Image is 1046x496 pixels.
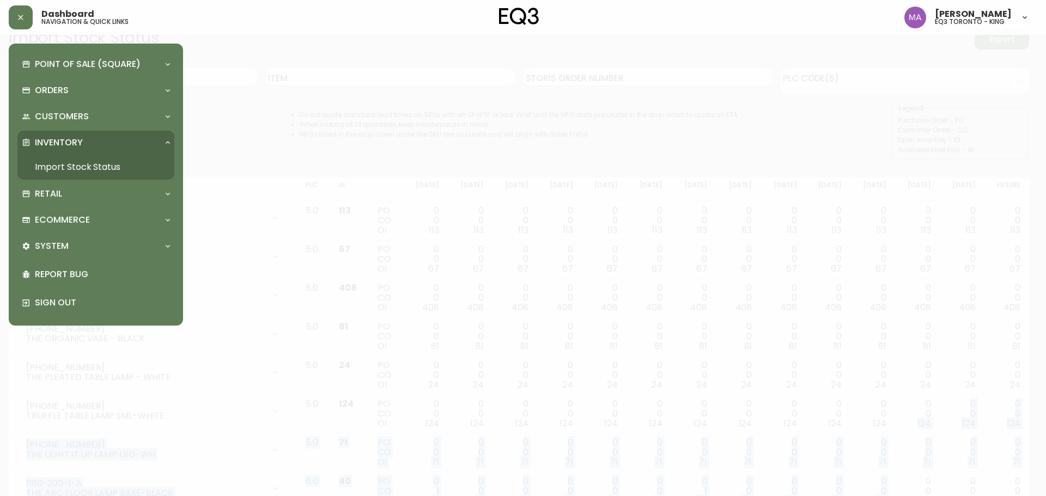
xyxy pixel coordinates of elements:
img: logo [499,8,539,25]
a: Import Stock Status [17,155,174,180]
p: Inventory [35,137,83,149]
img: 4f0989f25cbf85e7eb2537583095d61e [904,7,926,28]
p: Orders [35,84,69,96]
div: Report Bug [17,260,174,289]
div: Inventory [17,131,174,155]
div: System [17,234,174,258]
p: Customers [35,111,89,123]
h5: eq3 toronto - king [935,19,1005,25]
p: Ecommerce [35,214,90,226]
div: Sign Out [17,289,174,317]
div: Orders [17,78,174,102]
div: Customers [17,105,174,128]
div: Ecommerce [17,208,174,232]
h5: navigation & quick links [41,19,129,25]
div: Point of Sale (Square) [17,52,174,76]
p: Retail [35,188,62,200]
p: Sign Out [35,297,170,309]
p: Report Bug [35,268,170,280]
span: Dashboard [41,10,94,19]
p: System [35,240,69,252]
p: Point of Sale (Square) [35,58,141,70]
div: Retail [17,182,174,206]
span: [PERSON_NAME] [935,10,1012,19]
